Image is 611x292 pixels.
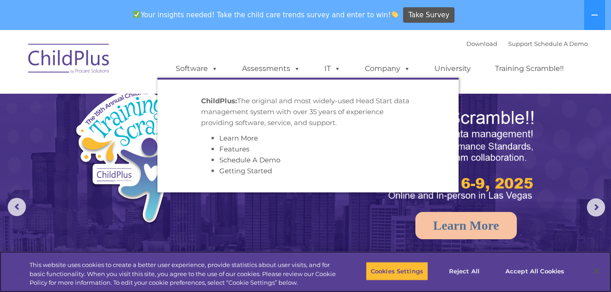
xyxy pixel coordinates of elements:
[586,261,606,281] button: Close
[201,96,237,105] strong: ChildPlus:
[219,156,280,164] a: Schedule A Demo
[167,60,227,78] a: Software
[219,134,258,142] a: Learn More
[233,60,309,78] a: Assessments
[466,40,497,47] a: Download
[356,60,419,78] a: Company
[436,262,493,281] button: Reject All
[130,6,402,24] span: Your insights needed! Take the child care trends survey and enter to win!
[508,40,532,47] a: Support
[486,60,573,78] a: Training Scramble!!
[415,212,517,239] a: Learn More
[126,60,154,67] span: Last name
[500,262,569,281] button: Accept All Cookies
[425,60,480,78] a: University
[391,11,398,18] img: 👏
[409,7,449,23] span: Take Survey
[126,97,165,104] span: Phone number
[219,166,272,175] a: Getting Started
[24,37,115,83] img: ChildPlus by Procare Solutions
[403,7,454,23] a: Take Survey
[30,261,336,287] div: This website uses cookies to create a better user experience, provide statistics about user visit...
[366,262,428,281] button: Cookies Settings
[219,145,249,153] a: Features
[133,11,140,18] img: ✅
[534,40,588,47] a: Schedule A Demo
[315,60,350,78] a: IT
[201,96,415,128] p: The original and most widely-used Head Start data management system with over 35 years of experie...
[466,40,588,47] font: |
